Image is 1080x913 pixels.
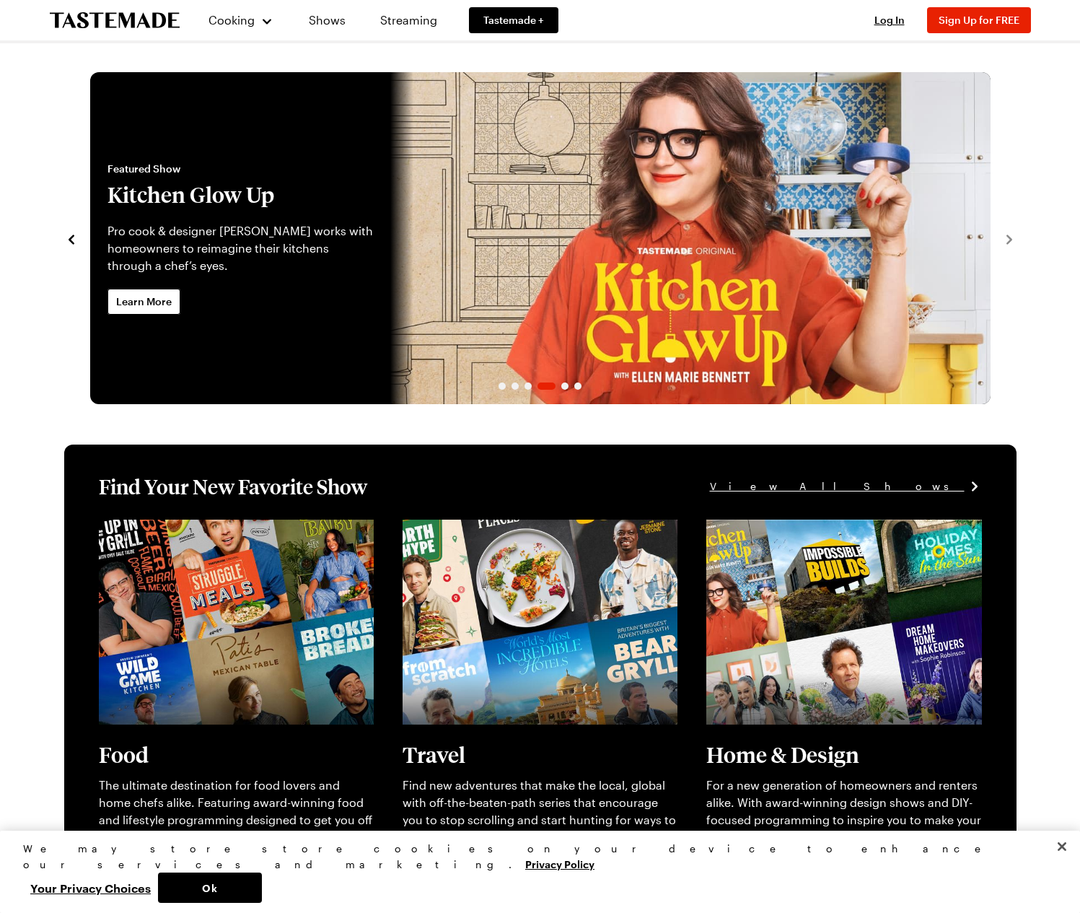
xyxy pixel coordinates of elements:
[99,473,367,499] h1: Find Your New Favorite Show
[50,12,180,29] a: To Tastemade Home Page
[524,383,532,390] span: Go to slide 3
[537,383,556,390] span: Go to slide 4
[99,521,296,535] a: View full content for [object Object]
[512,383,519,390] span: Go to slide 2
[116,294,172,309] span: Learn More
[574,383,581,390] span: Go to slide 6
[710,479,982,494] a: View All Shows
[107,182,373,208] h2: Kitchen Glow Up
[107,289,180,315] a: Learn More
[90,72,991,404] div: 4 / 6
[706,521,903,535] a: View full content for [object Object]
[483,13,544,27] span: Tastemade +
[64,230,79,247] button: navigate to previous item
[23,841,1045,873] div: We may store store cookies on your device to enhance our services and marketing.
[1002,230,1017,247] button: navigate to next item
[208,13,255,27] span: Cooking
[939,14,1019,26] span: Sign Up for FREE
[469,7,558,33] a: Tastemade +
[1046,831,1078,862] button: Close
[525,857,594,870] a: More information about your privacy, opens in a new tab
[861,13,918,27] button: Log In
[927,7,1031,33] button: Sign Up for FREE
[561,383,568,390] span: Go to slide 5
[499,383,506,390] span: Go to slide 1
[158,873,262,903] button: Ok
[23,873,158,903] button: Your Privacy Choices
[107,222,373,274] p: Pro cook & designer [PERSON_NAME] works with homeowners to reimagine their kitchens through a che...
[208,3,274,38] button: Cooking
[107,162,373,176] span: Featured Show
[874,14,905,26] span: Log In
[710,479,965,494] span: View All Shows
[403,521,600,535] a: View full content for [object Object]
[23,841,1045,903] div: Privacy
